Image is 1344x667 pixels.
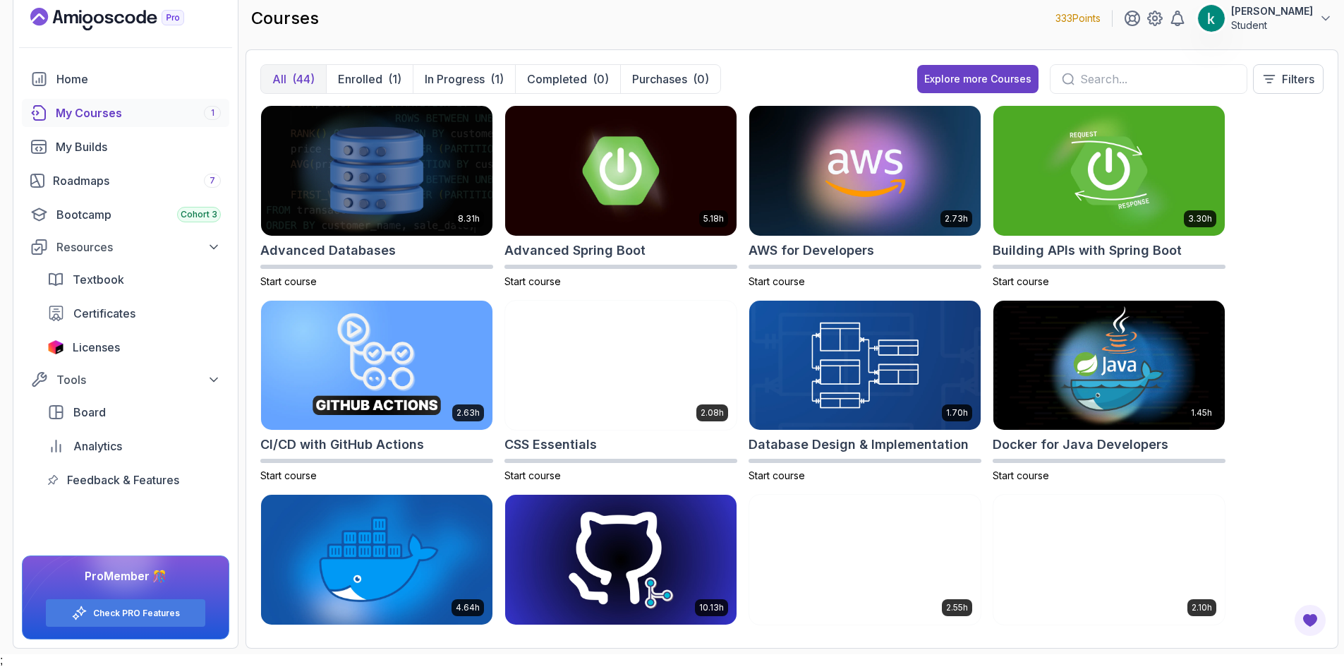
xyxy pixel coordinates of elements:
[917,65,1039,93] button: Explore more Courses
[260,630,416,649] h2: Docker For Professionals
[993,301,1225,431] img: Docker for Java Developers card
[67,471,179,488] span: Feedback & Features
[993,630,1081,649] h2: GitHub Toolkit
[56,206,221,223] div: Bootcamp
[39,265,229,294] a: textbook
[924,72,1031,86] div: Explore more Courses
[45,599,206,627] button: Check PRO Features
[39,299,229,328] a: certificates
[749,241,874,260] h2: AWS for Developers
[490,71,504,88] div: (1)
[326,65,413,93] button: Enrolled(1)
[292,71,315,88] div: (44)
[260,241,396,260] h2: Advanced Databases
[749,275,805,287] span: Start course
[456,602,480,613] p: 4.64h
[1253,64,1324,94] button: Filters
[1188,213,1212,224] p: 3.30h
[458,213,480,224] p: 8.31h
[56,71,221,88] div: Home
[456,407,480,419] p: 2.63h
[1055,11,1101,25] p: 333 Points
[620,65,720,93] button: Purchases(0)
[504,469,561,481] span: Start course
[93,608,180,619] a: Check PRO Features
[505,106,737,236] img: Advanced Spring Boot card
[56,239,221,256] div: Resources
[73,305,135,322] span: Certificates
[260,275,317,287] span: Start course
[22,133,229,161] a: builds
[22,367,229,392] button: Tools
[1231,18,1313,32] p: Student
[1293,603,1327,637] button: Open Feedback Button
[749,495,981,625] img: Git & GitHub Fundamentals card
[993,106,1225,236] img: Building APIs with Spring Boot card
[22,234,229,260] button: Resources
[749,301,981,431] img: Database Design & Implementation card
[1191,407,1212,419] p: 1.45h
[993,275,1049,287] span: Start course
[632,71,687,88] p: Purchases
[39,466,229,494] a: feedback
[272,71,286,88] p: All
[261,301,492,431] img: CI/CD with GitHub Actions card
[504,241,646,260] h2: Advanced Spring Boot
[47,340,64,354] img: jetbrains icon
[749,106,981,236] img: AWS for Developers card
[22,99,229,127] a: courses
[338,71,382,88] p: Enrolled
[1080,71,1235,88] input: Search...
[261,106,492,236] img: Advanced Databases card
[1197,4,1333,32] button: user profile image[PERSON_NAME]Student
[946,407,968,419] p: 1.70h
[703,213,724,224] p: 5.18h
[260,435,424,455] h2: CI/CD with GitHub Actions
[210,175,215,186] span: 7
[504,275,561,287] span: Start course
[749,435,969,455] h2: Database Design & Implementation
[73,339,120,356] span: Licenses
[1282,71,1314,88] p: Filters
[181,209,217,220] span: Cohort 3
[388,71,401,88] div: (1)
[505,301,737,431] img: CSS Essentials card
[749,469,805,481] span: Start course
[515,65,620,93] button: Completed(0)
[39,398,229,426] a: board
[593,71,609,88] div: (0)
[22,65,229,93] a: home
[1198,5,1225,32] img: user profile image
[993,241,1182,260] h2: Building APIs with Spring Boot
[22,200,229,229] a: bootcamp
[527,71,587,88] p: Completed
[413,65,515,93] button: In Progress(1)
[1231,4,1313,18] p: [PERSON_NAME]
[693,71,709,88] div: (0)
[993,469,1049,481] span: Start course
[505,495,737,625] img: Git for Professionals card
[993,495,1225,625] img: GitHub Toolkit card
[39,333,229,361] a: licenses
[945,213,968,224] p: 2.73h
[73,404,106,421] span: Board
[425,71,485,88] p: In Progress
[30,8,217,30] a: Landing page
[22,167,229,195] a: roadmaps
[251,7,319,30] h2: courses
[73,438,122,455] span: Analytics
[260,469,317,481] span: Start course
[1192,602,1212,613] p: 2.10h
[261,495,492,625] img: Docker For Professionals card
[39,432,229,460] a: analytics
[504,435,597,455] h2: CSS Essentials
[53,172,221,189] div: Roadmaps
[701,407,724,419] p: 2.08h
[211,107,214,119] span: 1
[993,435,1168,455] h2: Docker for Java Developers
[699,602,724,613] p: 10.13h
[56,371,221,388] div: Tools
[261,65,326,93] button: All(44)
[504,630,633,649] h2: Git for Professionals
